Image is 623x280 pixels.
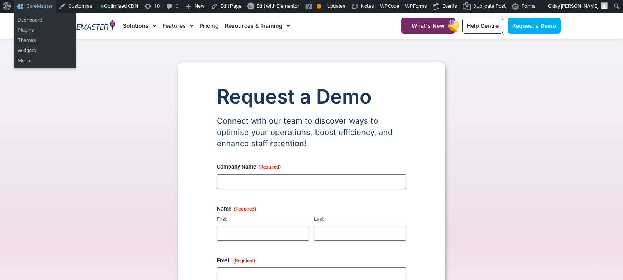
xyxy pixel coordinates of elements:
a: Pricing [200,13,219,39]
p: Connect with our team to discover ways to optimise your operations, boost efficiency, and enhance... [217,115,406,149]
img: CareMaster Logo [62,20,115,32]
h1: Request a Demo [217,86,406,107]
span: (Required) [233,258,255,264]
span: Request a Demo [512,22,556,29]
label: Email [217,256,406,264]
span: (Required) [234,206,256,212]
a: What's New [401,18,455,34]
a: Request a Demo [508,18,561,34]
div: OK [317,4,321,9]
legend: Name [217,205,256,213]
a: Menus [14,56,76,66]
span: (Required) [259,164,281,170]
ul: CareMaster [14,13,76,38]
a: Features [162,13,193,39]
ul: CareMaster [14,33,76,68]
a: Widgets [14,45,76,56]
a: Solutions [123,13,156,39]
a: Plugins [14,25,76,35]
a: Help Centre [462,18,503,34]
label: Last [314,216,406,223]
span: Help Centre [467,22,499,29]
a: Resources & Training [225,13,290,39]
label: First [217,216,309,223]
span: Edit with Elementor [257,3,299,9]
span: What's New [412,22,445,29]
a: Dashboard [14,15,76,25]
nav: Menu [123,13,382,39]
label: Company Name [217,163,406,171]
a: Themes [14,35,76,45]
span: [PERSON_NAME] [561,3,598,9]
